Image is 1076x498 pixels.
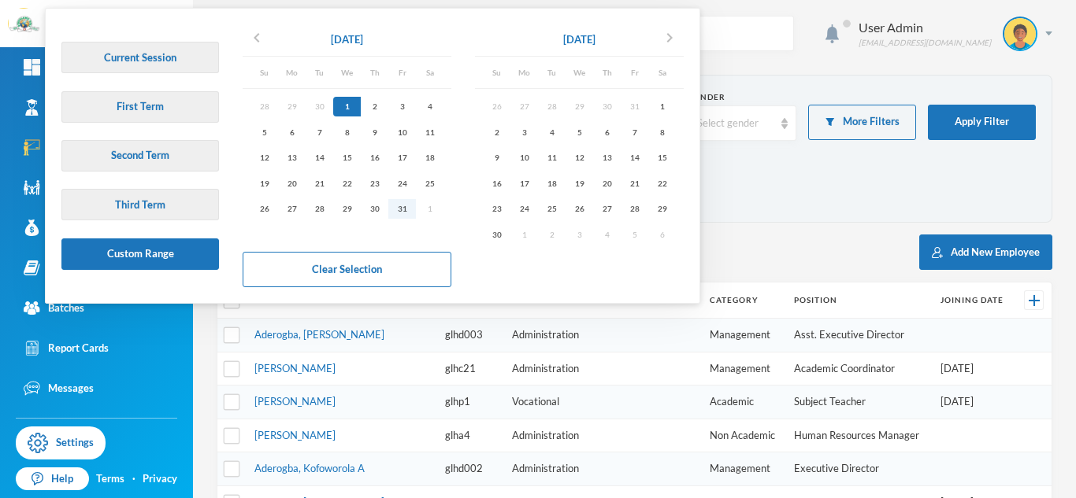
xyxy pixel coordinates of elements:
div: 3 [510,122,538,142]
button: Apply Filter [928,105,1036,140]
button: More Filters [808,105,916,140]
button: Third Term [61,189,219,220]
div: 16 [361,148,388,168]
div: 23 [361,173,388,193]
div: 15 [648,148,676,168]
td: Administration [504,352,702,385]
div: User Admin [859,18,991,37]
div: 17 [510,173,538,193]
div: 23 [483,199,510,219]
img: + [1029,295,1040,306]
div: 6 [593,122,621,142]
div: Report Cards [24,340,109,356]
button: chevron_left [243,28,271,53]
th: Position [786,282,933,319]
div: 21 [621,173,648,193]
div: 25 [538,199,566,219]
a: [PERSON_NAME] [254,362,336,374]
div: 29 [333,199,361,219]
div: 1 [648,97,676,116]
div: 24 [388,173,416,193]
td: glha4 [437,419,504,452]
div: Su [483,65,510,80]
a: [PERSON_NAME] [254,395,336,408]
div: Mo [510,65,538,80]
td: glhd002 [437,452,504,486]
th: Joining Date [933,282,1015,319]
div: Mo [278,65,306,80]
div: 7 [621,122,648,142]
button: Clear Selection [243,252,451,287]
div: Th [361,65,388,80]
td: Subject Teacher [786,385,933,419]
div: 21 [306,173,333,193]
div: 26 [566,199,593,219]
div: 12 [566,148,593,168]
div: 6 [278,122,306,142]
a: Help [16,467,89,491]
a: Terms [96,471,124,487]
div: 18 [416,148,443,168]
div: 19 [250,173,278,193]
div: [DATE] [563,32,596,48]
div: [DATE] [331,32,363,48]
td: Executive Director [786,452,933,486]
div: 20 [278,173,306,193]
div: 24 [510,199,538,219]
button: Current Session [61,42,219,73]
div: 4 [416,97,443,116]
div: 27 [278,199,306,219]
td: glhp1 [437,385,504,419]
td: Management [702,319,786,352]
td: Management [702,352,786,385]
div: 17 [388,148,416,168]
div: Fr [388,65,416,80]
div: 26 [250,199,278,219]
div: 8 [333,122,361,142]
div: 7 [306,122,333,142]
div: Tu [306,65,333,80]
div: 15 [333,148,361,168]
div: 30 [483,224,510,244]
div: 14 [621,148,648,168]
button: Second Term [61,140,219,172]
div: 16 [483,173,510,193]
td: Academic Coordinator [786,352,933,385]
div: 28 [621,199,648,219]
td: Vocational [504,385,702,419]
td: Academic [702,385,786,419]
div: 18 [538,173,566,193]
div: 27 [593,199,621,219]
div: 14 [306,148,333,168]
div: 5 [566,122,593,142]
div: 11 [538,148,566,168]
td: glhd003 [437,319,504,352]
div: We [566,65,593,80]
div: 31 [388,199,416,219]
td: Asst. Executive Director [786,319,933,352]
button: First Term [61,91,219,123]
div: 25 [416,173,443,193]
div: 28 [306,199,333,219]
div: 10 [510,148,538,168]
div: Sa [648,65,676,80]
div: 30 [361,199,388,219]
a: Settings [16,426,106,459]
td: Management [702,452,786,486]
div: 9 [361,122,388,142]
img: STUDENT [1004,18,1036,50]
td: Non Academic [702,419,786,452]
i: chevron_left [247,28,266,47]
th: Category [702,282,786,319]
img: logo [9,9,40,40]
td: Administration [504,419,702,452]
div: 11 [416,122,443,142]
div: 22 [333,173,361,193]
div: We [333,65,361,80]
button: Add New Employee [919,234,1052,270]
div: 3 [388,97,416,116]
div: 13 [278,148,306,168]
a: Aderogba, Kofoworola A [254,462,365,474]
div: 19 [566,173,593,193]
div: 5 [250,122,278,142]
